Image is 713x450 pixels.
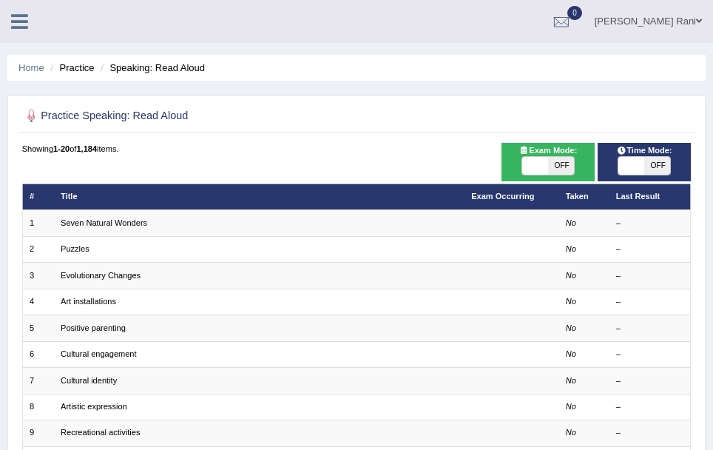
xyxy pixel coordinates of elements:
[18,62,44,73] a: Home
[47,61,94,75] li: Practice
[644,157,670,175] span: OFF
[22,315,54,341] td: 5
[616,296,683,308] div: –
[61,271,141,280] a: Evolutionary Changes
[548,157,574,175] span: OFF
[558,184,609,209] th: Taken
[616,244,683,255] div: –
[566,349,576,358] em: No
[566,376,576,385] em: No
[22,420,54,446] td: 9
[22,107,437,126] h2: Practice Speaking: Read Aloud
[566,428,576,437] em: No
[566,218,576,227] em: No
[471,192,534,201] a: Exam Occurring
[616,323,683,335] div: –
[612,144,677,158] span: Time Mode:
[22,394,54,420] td: 8
[514,144,582,158] span: Exam Mode:
[61,244,89,253] a: Puzzles
[22,184,54,209] th: #
[22,210,54,236] td: 1
[61,428,140,437] a: Recreational activities
[22,263,54,289] td: 3
[22,368,54,394] td: 7
[61,349,137,358] a: Cultural engagement
[97,61,205,75] li: Speaking: Read Aloud
[22,341,54,367] td: 6
[616,218,683,229] div: –
[76,144,97,153] b: 1,184
[61,376,117,385] a: Cultural identity
[22,289,54,315] td: 4
[61,297,116,306] a: Art installations
[609,184,691,209] th: Last Result
[61,323,126,332] a: Positive parenting
[616,270,683,282] div: –
[22,236,54,262] td: 2
[566,323,576,332] em: No
[566,271,576,280] em: No
[616,375,683,387] div: –
[61,218,147,227] a: Seven Natural Wonders
[566,244,576,253] em: No
[61,402,127,411] a: Artistic expression
[54,184,464,209] th: Title
[566,402,576,411] em: No
[22,143,692,155] div: Showing of items.
[616,427,683,439] div: –
[616,349,683,360] div: –
[501,143,595,181] div: Show exams occurring in exams
[616,401,683,413] div: –
[566,297,576,306] em: No
[567,6,582,20] span: 0
[53,144,70,153] b: 1-20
